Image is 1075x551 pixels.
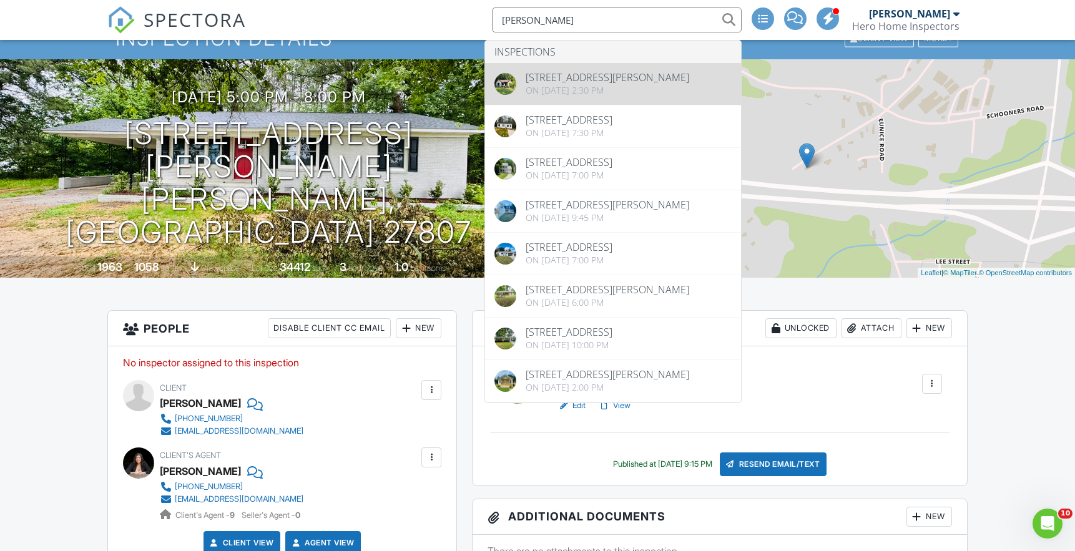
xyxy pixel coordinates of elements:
div: On [DATE] 10:00 pm [526,340,612,350]
a: SPECTORA [107,17,246,43]
div: Client View [845,30,914,47]
strong: 0 [295,510,300,520]
div: [STREET_ADDRESS] [526,115,612,125]
span: Built [82,263,96,273]
div: [STREET_ADDRESS][PERSON_NAME] [526,285,689,295]
span: Seller's Agent - [242,510,300,520]
div: Attach [842,318,901,338]
div: Hero Home Inspectors [852,20,960,32]
div: [PHONE_NUMBER] [175,482,243,492]
span: crawlspace [201,263,240,273]
div: On [DATE] 6:00 pm [526,298,689,308]
strong: 9 [230,510,235,520]
div: | [918,268,1075,278]
p: No inspector assigned to this inspection [123,356,441,369]
div: [STREET_ADDRESS] [526,157,612,167]
a: Leaflet [921,269,941,276]
div: Resend Email/Text [720,452,827,476]
img: cover.jpg [494,200,516,222]
a: Agent View [290,537,354,549]
img: cover.jpg [494,370,516,392]
iframe: Intercom live chat [1033,509,1063,539]
div: On [DATE] 7:30 pm [526,128,612,138]
img: cover.jpg [494,328,516,349]
img: data [494,243,516,265]
span: Client's Agent [160,451,221,460]
div: [EMAIL_ADDRESS][DOMAIN_NAME] [175,494,303,504]
div: 34412 [280,260,310,273]
img: cover.jpg [494,158,516,180]
h1: Inspection Details [115,27,960,49]
div: [EMAIL_ADDRESS][DOMAIN_NAME] [175,426,303,436]
div: New [906,318,952,338]
h1: [STREET_ADDRESS][PERSON_NAME] [PERSON_NAME], [GEOGRAPHIC_DATA] 27807 [20,117,518,249]
div: 1.0 [395,260,408,273]
div: [PERSON_NAME] [160,394,241,412]
div: Unlocked [765,318,837,338]
img: The Best Home Inspection Software - Spectora [107,6,135,34]
li: Inspections [485,41,741,63]
div: New [396,318,441,338]
div: On [DATE] 7:00 pm [526,170,612,180]
div: On [DATE] 2:00 pm [526,383,689,393]
img: 8450379%2Fcover_photos%2FWMS53S3PD81o9cgV2XRx%2Foriginal.8450379-1744381139767 [494,115,516,137]
div: [STREET_ADDRESS] [526,327,612,337]
div: [PHONE_NUMBER] [175,414,243,424]
div: 1058 [134,260,159,273]
div: More [918,30,959,47]
img: 8735809%2Fcover_photos%2F5cgnrEPfYoDqTxGJ3OfZ%2Foriginal.8735809-1748179166519 [494,73,516,95]
span: bathrooms [410,263,446,273]
span: 10 [1058,509,1073,519]
div: Published at [DATE] 9:15 PM [613,459,712,469]
h3: Reports [473,311,967,346]
input: Search everything... [492,7,742,32]
span: Lot Size [252,263,278,273]
span: sq.ft. [312,263,328,273]
h3: People [108,311,456,346]
div: 3 [340,260,346,273]
div: [STREET_ADDRESS][PERSON_NAME] [526,369,689,379]
a: [PHONE_NUMBER] [160,412,303,425]
div: On [DATE] 7:00 pm [526,255,612,265]
div: On [DATE] 2:30 pm [526,85,689,95]
div: On [DATE] 9:45 pm [526,213,689,223]
a: © OpenStreetMap contributors [979,269,1072,276]
h3: Additional Documents [473,499,967,535]
a: [EMAIL_ADDRESS][DOMAIN_NAME] [160,425,303,437]
div: [STREET_ADDRESS][PERSON_NAME] [526,200,689,210]
a: Client View [843,33,917,42]
a: [EMAIL_ADDRESS][DOMAIN_NAME] [160,493,303,505]
span: Client's Agent - [175,510,237,520]
span: bedrooms [348,263,383,273]
span: sq. ft. [161,263,179,273]
img: cover.jpg [494,285,516,307]
a: © MapTiler [943,269,977,276]
a: View [598,399,631,412]
div: New [906,507,952,527]
h3: [DATE] 5:00 pm - 8:00 pm [172,89,366,105]
a: Client View [208,537,274,549]
div: [STREET_ADDRESS][PERSON_NAME] [526,72,689,82]
a: [PHONE_NUMBER] [160,480,303,493]
span: Client [160,383,187,393]
div: Disable Client CC Email [268,318,391,338]
span: SPECTORA [144,6,246,32]
div: [PERSON_NAME] [869,7,950,20]
div: 1963 [97,260,122,273]
div: [STREET_ADDRESS] [526,242,612,252]
a: [PERSON_NAME] [160,462,241,480]
a: Edit [557,399,586,412]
